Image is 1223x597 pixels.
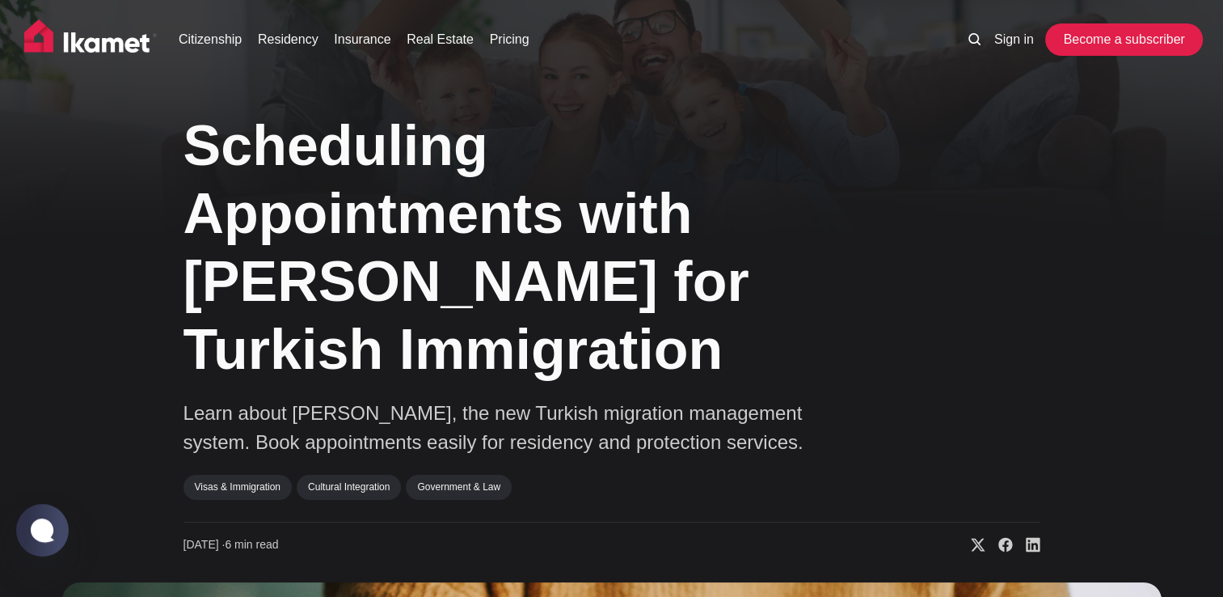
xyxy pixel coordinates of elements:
a: Visas & Immigration [183,475,292,499]
a: Residency [258,30,318,49]
a: Share on Linkedin [1013,537,1040,553]
p: Learn about [PERSON_NAME], the new Turkish migration management system. Book appointments easily ... [183,399,830,457]
a: Government & Law [406,475,512,499]
time: 6 min read [183,537,279,553]
span: [DATE] ∙ [183,538,226,551]
a: Citizenship [179,30,242,49]
a: Cultural Integration [297,475,401,499]
a: Become a subscriber [1049,23,1198,56]
a: Real Estate [407,30,474,49]
h1: Scheduling Appointments with [PERSON_NAME] for Turkish Immigration [183,112,879,383]
a: Share on X [958,537,985,553]
a: Sign in [994,30,1034,49]
a: Pricing [490,30,529,49]
a: Insurance [334,30,390,49]
a: Share on Facebook [985,537,1013,553]
img: Ikamet home [24,19,157,60]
